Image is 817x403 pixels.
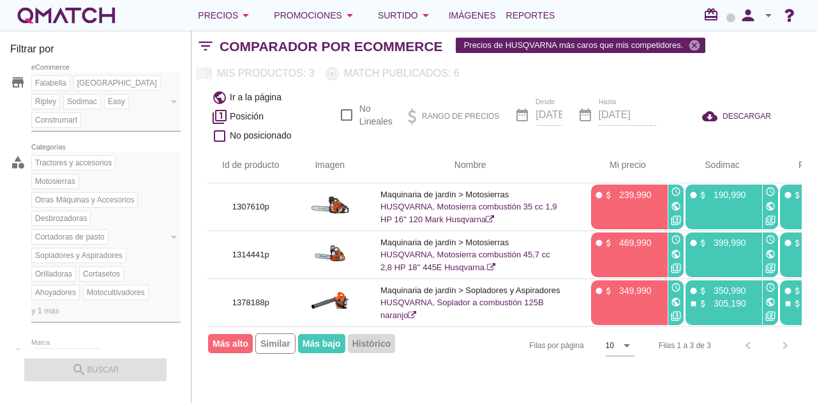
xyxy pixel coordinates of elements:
i: attach_money [793,190,802,200]
span: Ahoyadores [32,287,79,298]
i: access_time [765,234,776,245]
span: Imágenes [449,8,496,23]
p: 305,190 [708,297,746,310]
img: 1314441p_15.jpg [314,237,346,269]
span: Construmart [32,114,80,126]
span: Más alto [208,334,253,353]
span: Ripley [32,96,59,107]
span: Otras Máquinas y Accesorios [32,194,137,206]
i: arrow_drop_down [238,8,253,23]
i: attach_money [698,286,708,296]
i: public [671,201,681,211]
img: 1378188p_15.jpg [310,285,350,317]
i: access_time [765,186,776,197]
span: No posicionado [230,129,292,142]
p: 190,990 [708,188,746,201]
button: Precios [188,3,264,28]
a: HUSQVARNA, Soplador a combustión 125B naranjo [380,298,544,320]
span: Cortasetos [80,268,123,280]
span: Tractores y accesorios [32,157,115,169]
i: attach_money [604,190,613,200]
p: 399,990 [708,236,746,249]
div: Precios [198,8,253,23]
h2: Comparador por eCommerce [220,36,443,57]
a: HUSQVARNA, Motosierra combustión 35 cc 1,9 HP 16'' 120 Mark Husqvarna [380,202,557,224]
span: Reportes [506,8,555,23]
p: Maquinaria de jardín > Motosierras [380,236,560,249]
p: Maquinaria de jardín > Sopladores y Aspiradores [380,284,560,297]
i: public [671,297,681,307]
p: 1378188p [222,296,280,309]
i: fiber_manual_record [594,190,604,200]
i: arrow_drop_down [619,338,634,353]
i: attach_money [604,238,613,248]
i: check_box_outline_blank [212,128,227,144]
i: filter_list [191,46,220,47]
label: No Lineales [359,102,393,128]
i: access_time [671,282,681,293]
i: store [10,75,26,90]
span: Histórico [348,334,396,353]
th: Sodimac: Not sorted. Activate to sort ascending. [670,148,765,183]
div: 10 [606,340,614,351]
p: 469,990 [613,236,652,249]
p: 1307610p [222,201,280,213]
i: fiber_manual_record [594,286,604,296]
i: public [765,297,776,307]
i: fiber_manual_record [689,190,698,200]
i: cloud_download [702,109,723,124]
p: 349,990 [613,284,652,297]
p: 350,990 [708,284,746,297]
i: arrow_drop_down [418,8,433,23]
i: fiber_manual_record [783,286,793,296]
span: Sodimac [64,96,100,107]
i: attach_money [604,286,613,296]
span: Desbrozadoras [32,213,90,224]
i: attach_money [793,238,802,248]
i: attach_money [793,286,802,296]
button: Promociones [264,3,368,28]
i: public [765,201,776,211]
i: filter_3 [671,215,681,225]
img: 1307610p_15.jpg [310,189,350,221]
span: Precios de HUSQVARNA más caros que mis competidores. [456,35,705,56]
span: Orilladoras [32,268,75,280]
i: stop [783,299,793,308]
div: Surtido [378,8,433,23]
i: access_time [671,234,681,245]
i: fiber_manual_record [689,286,698,296]
i: public [765,249,776,259]
span: Motocultivadores [84,287,148,298]
i: fiber_manual_record [594,238,604,248]
i: attach_money [698,190,708,200]
span: Easy [105,96,128,107]
span: [GEOGRAPHIC_DATA] [74,77,160,89]
i: category [10,155,26,170]
th: Imagen: Not sorted. [295,148,366,183]
span: Ir a la página [230,91,281,104]
i: attach_money [698,238,708,248]
i: filter_2 [765,311,776,321]
span: Sopladores y Aspiradores [32,250,126,261]
i: access_time [671,186,681,197]
i: filter_3 [671,311,681,321]
span: Motosierras [32,176,79,187]
i: attach_money [793,299,802,308]
a: Imágenes [444,3,501,28]
i: arrow_drop_down [761,8,776,23]
a: white-qmatch-logo [15,3,117,28]
i: fiber_manual_record [783,238,793,248]
i: stop [689,299,698,308]
i: fiber_manual_record [689,238,698,248]
i: attach_money [698,299,708,308]
i: fiber_manual_record [783,190,793,200]
i: cancel [688,39,701,52]
button: Surtido [368,3,444,28]
i: arrow_drop_down [342,8,357,23]
th: Mi precio: Not sorted. Activate to sort ascending. [576,148,670,183]
i: redeem [703,7,724,22]
i: filter_2 [765,215,776,225]
h3: Filtrar por [10,42,181,62]
th: Id de producto: Not sorted. [207,148,295,183]
th: Nombre: Not sorted. [365,148,575,183]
